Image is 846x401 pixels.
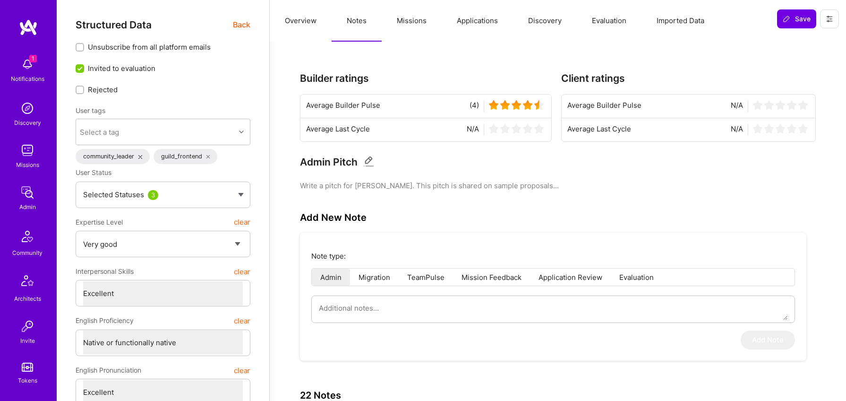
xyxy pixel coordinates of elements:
[312,269,350,286] li: Admin
[76,149,150,164] div: community_leader
[798,124,808,133] img: star
[489,100,498,110] img: star
[16,271,39,294] img: Architects
[399,269,453,286] li: TeamPulse
[500,100,510,110] img: star
[731,100,743,112] span: N/A
[154,149,218,164] div: guild_frontend
[239,130,244,134] i: icon Chevron
[18,141,37,160] img: teamwork
[753,100,762,110] img: star
[306,124,370,136] span: Average Last Cycle
[233,19,250,31] span: Back
[18,183,37,202] img: admin teamwork
[76,168,111,176] span: User Status
[783,14,811,24] span: Save
[512,124,521,133] img: star
[467,124,479,136] span: N/A
[306,100,380,112] span: Average Builder Pulse
[22,363,33,372] img: tokens
[731,124,743,136] span: N/A
[18,375,37,385] div: Tokens
[14,118,41,128] div: Discovery
[489,124,498,133] img: star
[764,124,774,133] img: star
[76,263,134,280] span: Interpersonal Skills
[300,390,341,401] h3: 22 Notes
[16,225,39,248] img: Community
[300,212,367,223] h3: Add New Note
[300,156,358,168] h3: Admin Pitch
[753,124,762,133] img: star
[238,193,244,197] img: caret
[787,100,796,110] img: star
[350,269,399,286] li: Migration
[206,155,210,159] i: icon Close
[76,106,105,115] label: User tags
[19,202,36,212] div: Admin
[534,100,544,110] img: star
[311,251,795,261] p: Note type:
[88,42,211,52] span: Unsubscribe from all platform emails
[534,124,544,133] img: star
[18,55,37,74] img: bell
[80,127,119,137] div: Select a tag
[11,74,44,84] div: Notifications
[88,63,155,73] span: Invited to evaluation
[88,85,118,95] span: Rejected
[561,72,816,84] h3: Client ratings
[234,362,250,379] button: clear
[363,156,374,167] i: Edit
[611,269,662,286] li: Evaluation
[29,55,37,62] span: 1
[798,100,808,110] img: star
[453,269,530,286] li: Mission Feedback
[300,72,552,84] h3: Builder ratings
[567,100,641,112] span: Average Builder Pulse
[512,100,521,110] img: star
[741,331,795,349] button: Add Note
[776,124,785,133] img: star
[76,19,152,31] span: Structured Data
[148,190,158,200] div: 3
[300,181,816,191] pre: Write a pitch for [PERSON_NAME]. This pitch is shared on sample proposals...
[76,312,134,329] span: English Proficiency
[20,336,35,346] div: Invite
[530,269,611,286] li: Application Review
[523,124,532,133] img: star
[14,294,41,304] div: Architects
[83,190,144,199] span: Selected Statuses
[787,124,796,133] img: star
[234,263,250,280] button: clear
[567,124,631,136] span: Average Last Cycle
[19,19,38,36] img: logo
[234,312,250,329] button: clear
[523,100,532,110] img: star
[12,248,43,258] div: Community
[776,100,785,110] img: star
[76,362,141,379] span: English Pronunciation
[777,9,816,28] button: Save
[500,124,510,133] img: star
[138,155,142,159] i: icon Close
[234,214,250,231] button: clear
[16,160,39,170] div: Missions
[18,99,37,118] img: discovery
[764,100,774,110] img: star
[470,100,479,112] span: (4)
[18,317,37,336] img: Invite
[76,214,123,231] span: Expertise Level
